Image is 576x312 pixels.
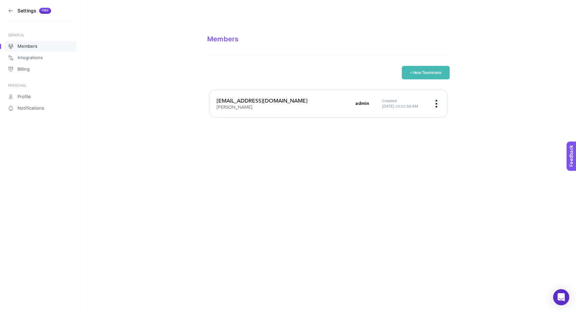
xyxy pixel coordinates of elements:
h5: admin [355,100,369,107]
a: Members [4,41,77,52]
h3: Settings [18,8,36,13]
h5: [PERSON_NAME] [217,105,252,110]
button: + New Teammate [402,66,450,79]
div: PERSONAL [8,83,73,88]
div: Members [207,35,450,43]
a: Billing [4,64,77,75]
span: Members [18,44,37,49]
a: Integrations [4,52,77,63]
span: Free [42,9,49,12]
h5: [DATE] 10:22:59 AM [382,104,426,109]
h3: [EMAIL_ADDRESS][DOMAIN_NAME] [217,97,351,105]
a: Notifications [4,103,77,114]
span: Profile [18,94,31,100]
h6: Created [382,98,426,104]
span: Feedback [4,2,26,7]
div: Open Intercom Messenger [553,289,569,305]
span: Notifications [18,106,44,111]
a: Profile [4,91,77,102]
img: menu icon [436,100,437,108]
span: Billing [18,67,30,72]
span: Integrations [18,55,43,61]
div: GENERAL [8,32,73,38]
